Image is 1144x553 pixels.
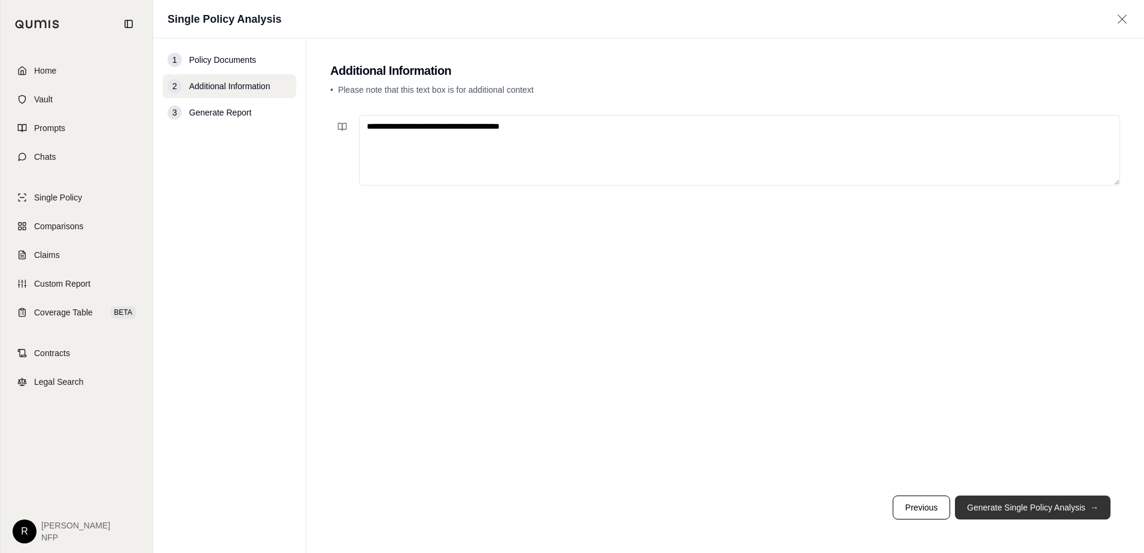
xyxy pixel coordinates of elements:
[34,192,82,203] span: Single Policy
[8,86,145,113] a: Vault
[34,306,93,318] span: Coverage Table
[8,340,145,366] a: Contracts
[330,62,1120,79] h2: Additional Information
[34,93,53,105] span: Vault
[8,115,145,141] a: Prompts
[34,249,60,261] span: Claims
[168,11,281,28] h1: Single Policy Analysis
[330,85,333,95] span: •
[168,79,182,93] div: 2
[111,306,136,318] span: BETA
[8,184,145,211] a: Single Policy
[119,14,138,34] button: Collapse sidebar
[34,65,56,77] span: Home
[34,376,84,388] span: Legal Search
[34,278,90,290] span: Custom Report
[41,531,110,543] span: NFP
[168,105,182,120] div: 3
[8,369,145,395] a: Legal Search
[8,213,145,239] a: Comparisons
[8,144,145,170] a: Chats
[8,271,145,297] a: Custom Report
[1090,502,1099,513] span: →
[41,519,110,531] span: [PERSON_NAME]
[893,496,950,519] button: Previous
[34,220,83,232] span: Comparisons
[13,519,36,543] div: R
[955,496,1110,519] button: Generate Single Policy Analysis→
[8,242,145,268] a: Claims
[168,53,182,67] div: 1
[8,57,145,84] a: Home
[34,151,56,163] span: Chats
[34,122,65,134] span: Prompts
[189,80,270,92] span: Additional Information
[189,107,251,118] span: Generate Report
[15,20,60,29] img: Qumis Logo
[189,54,256,66] span: Policy Documents
[34,347,70,359] span: Contracts
[338,85,534,95] span: Please note that this text box is for additional context
[8,299,145,326] a: Coverage TableBETA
